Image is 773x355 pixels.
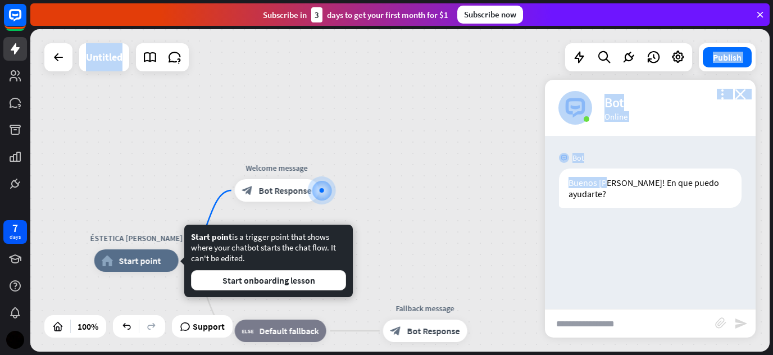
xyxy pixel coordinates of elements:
div: Bot [604,94,742,111]
div: Fallback message [375,303,476,314]
i: send [734,317,748,330]
button: Start onboarding lesson [191,270,346,290]
div: 7 [12,223,18,233]
button: Publish [703,47,752,67]
div: ÉSTETICA [PERSON_NAME] [86,233,187,244]
span: Support [193,317,225,335]
span: Start point [119,255,161,266]
span: Start point [191,231,232,242]
div: 100% [74,317,102,335]
i: home_2 [102,255,113,266]
div: Online [604,111,742,122]
a: 7 days [3,220,27,244]
button: Open LiveChat chat widget [9,4,43,38]
i: block_bot_response [390,325,402,336]
i: block_attachment [715,317,726,329]
i: close [735,89,746,99]
div: 3 [311,7,322,22]
div: days [10,233,21,241]
div: Buenos [PERSON_NAME]! En que puedo ayudarte? [559,169,742,208]
div: Untitled [86,43,122,71]
div: Subscribe now [457,6,523,24]
div: is a trigger point that shows where your chatbot starts the chat flow. It can't be edited. [191,231,346,290]
div: Subscribe in days to get your first month for $1 [263,7,448,22]
span: Bot Response [407,325,460,336]
div: Welcome message [226,162,328,174]
i: block_bot_response [242,185,253,196]
span: Default fallback [260,325,319,336]
span: Bot [572,153,584,163]
span: Bot Response [259,185,312,196]
i: block_fallback [242,325,254,336]
i: more_vert [717,89,727,99]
